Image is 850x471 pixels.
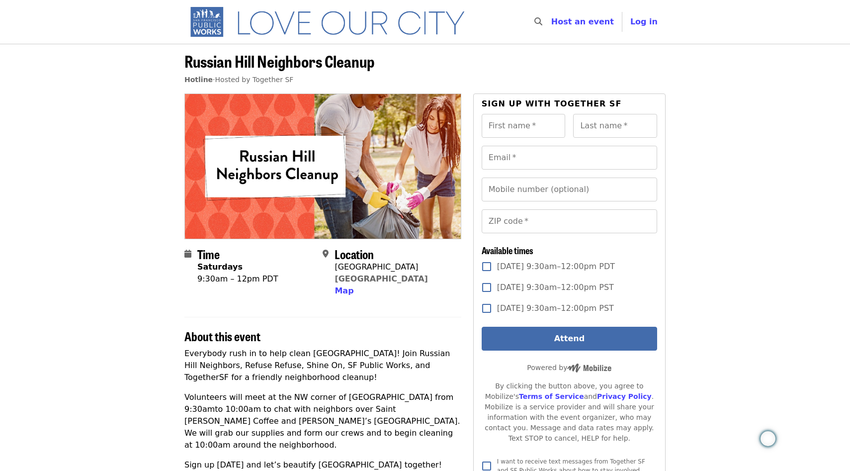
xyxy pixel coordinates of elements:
[482,146,657,170] input: Email
[482,209,657,233] input: ZIP code
[630,17,658,26] span: Log in
[184,327,260,345] span: About this event
[184,76,293,84] span: ·
[482,178,657,201] input: Mobile number (optional)
[184,76,213,84] a: Hotline
[184,459,461,471] p: Sign up [DATE] and let’s beautify [GEOGRAPHIC_DATA] together!
[185,94,461,238] img: Russian Hill Neighbors Cleanup organized by Together SF
[335,274,427,283] a: [GEOGRAPHIC_DATA]
[184,6,479,38] img: SF Public Works - Home
[323,249,329,259] i: map-marker-alt icon
[482,381,657,444] div: By clicking the button above, you agree to Mobilize's and . Mobilize is a service provider and wi...
[482,327,657,351] button: Attend
[482,114,566,138] input: First name
[534,17,542,26] i: search icon
[335,261,427,273] div: [GEOGRAPHIC_DATA]
[482,244,533,257] span: Available times
[482,99,622,108] span: Sign up with Together SF
[527,364,611,372] span: Powered by
[197,273,278,285] div: 9:30am – 12pm PDT
[567,364,611,373] img: Powered by Mobilize
[551,17,614,26] a: Host an event
[335,285,353,297] button: Map
[184,249,191,259] i: calendar icon
[497,261,615,273] span: [DATE] 9:30am–12:00pm PDT
[519,392,584,400] a: Terms of Service
[197,262,243,272] strong: Saturdays
[197,245,220,263] span: Time
[597,392,652,400] a: Privacy Policy
[184,49,375,73] span: Russian Hill Neighbors Cleanup
[335,245,374,263] span: Location
[184,348,461,383] p: Everybody rush in to help clean [GEOGRAPHIC_DATA]! Join Russian Hill Neighbors, Refuse Refuse, Sh...
[622,12,666,32] button: Log in
[497,282,614,293] span: [DATE] 9:30am–12:00pm PST
[335,286,353,295] span: Map
[215,76,294,84] span: Hosted by Together SF
[184,391,461,451] p: Volunteers will meet at the NW corner of [GEOGRAPHIC_DATA] from 9:30amto 10:00am to chat with nei...
[497,302,614,314] span: [DATE] 9:30am–12:00pm PST
[573,114,657,138] input: Last name
[548,10,556,34] input: Search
